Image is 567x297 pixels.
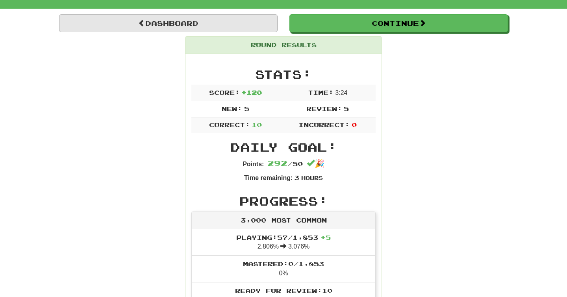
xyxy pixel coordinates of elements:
h2: Progress: [191,195,376,208]
small: Hours [301,174,323,181]
div: Round Results [185,37,382,54]
span: 3 [294,174,299,181]
strong: Points: [243,161,264,167]
span: Correct: [209,121,250,128]
span: New: [222,105,242,112]
span: + 120 [241,89,262,96]
span: Incorrect: [298,121,350,128]
span: 5 [344,105,349,112]
span: Time: [308,89,334,96]
span: + 5 [321,234,331,241]
div: 3,000 Most Common [192,212,375,229]
span: 3 : 24 [335,89,347,96]
span: 5 [244,105,249,112]
span: Playing: 57 / 1,853 [236,234,331,241]
span: Review: [306,105,342,112]
h2: Stats: [191,68,376,81]
span: 0 [352,121,357,128]
span: Ready for Review: 10 [235,287,332,294]
span: / 50 [267,160,303,167]
span: 10 [252,121,262,128]
span: Mastered: 0 / 1,853 [243,260,324,267]
span: 292 [267,158,287,168]
a: Dashboard [59,14,278,32]
li: 2.806% 3.076% [192,229,375,256]
span: Score: [209,89,240,96]
strong: Time remaining: [244,174,293,181]
button: Continue [289,14,508,32]
h2: Daily Goal: [191,141,376,154]
span: 🎉 [307,159,324,168]
li: 0% [192,255,375,282]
